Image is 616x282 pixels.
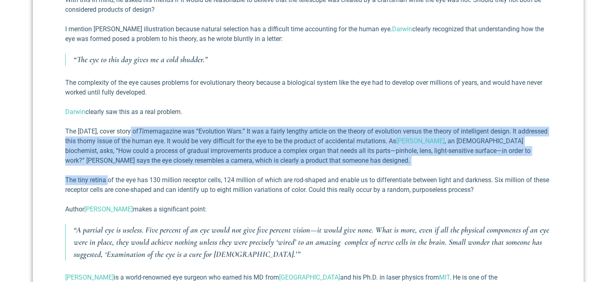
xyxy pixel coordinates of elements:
[392,25,412,33] a: Darwin
[139,127,153,135] em: Time
[396,137,445,145] a: [PERSON_NAME]
[65,107,551,117] p: clearly saw this as a real problem.
[65,78,551,97] p: The complexity of the eye causes problems for evolutionary theory because a biological system lik...
[74,224,551,260] p: “A partial eye is useless. Five percent of an eye would not give five percent vision—it would giv...
[65,24,551,44] p: I mention [PERSON_NAME] illustration because natural selection has a difficult time accounting fo...
[65,205,551,214] p: Author makes a significant point:
[74,54,551,66] p: “The eye to this day gives me a cold shudder.”
[65,175,551,195] p: The tiny retina of the eye has 130 million receptor cells, 124 million of which are rod-shaped an...
[65,108,85,116] a: Darwin
[279,273,340,281] a: [GEOGRAPHIC_DATA]
[84,205,133,213] a: [PERSON_NAME]
[439,273,450,281] a: MIT
[65,273,114,281] a: [PERSON_NAME]
[65,127,551,166] p: The [DATE], cover story of magazine was “Evolution Wars.” It was a fairly lengthy article on the ...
